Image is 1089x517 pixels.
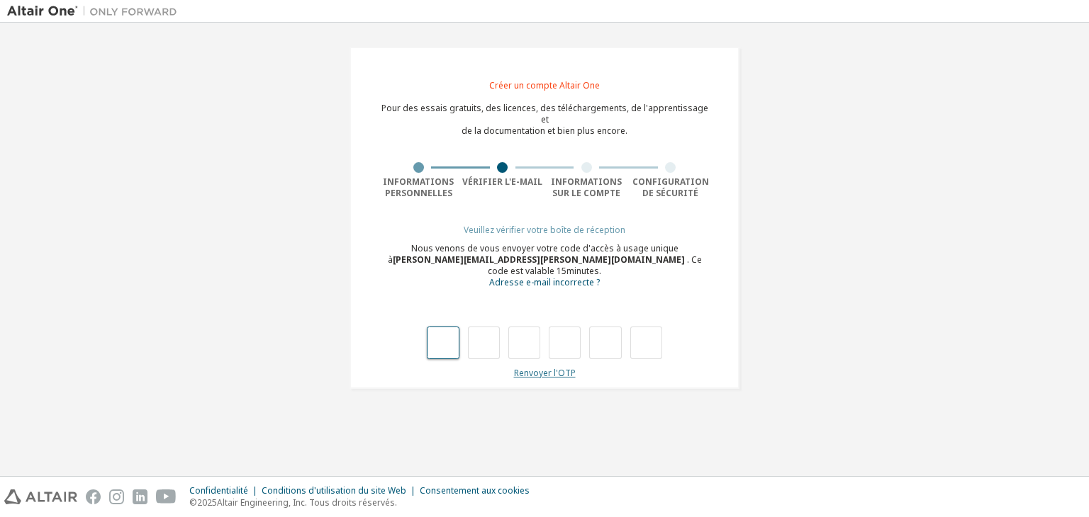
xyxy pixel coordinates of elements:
[189,496,197,509] font: ©
[488,254,702,277] font: . Ce code est valable
[464,224,625,236] font: Veuillez vérifier votre boîte de réception
[514,367,576,379] font: Renvoyer l'OTP
[262,484,406,496] font: Conditions d'utilisation du site Web
[489,276,600,288] font: Adresse e-mail incorrecte ?
[383,176,454,199] font: Informations personnelles
[4,489,77,504] img: altair_logo.svg
[462,176,542,188] font: Vérifier l'e-mail
[381,102,708,125] font: Pour des essais gratuits, des licences, des téléchargements, de l'apprentissage et
[133,489,147,504] img: linkedin.svg
[109,489,124,504] img: instagram.svg
[462,125,627,137] font: de la documentation et bien plus encore.
[217,496,397,509] font: Altair Engineering, Inc. Tous droits réservés.
[86,489,101,504] img: facebook.svg
[7,4,184,18] img: Altaïr Un
[566,265,601,277] font: minutes.
[632,176,709,199] font: Configuration de sécurité
[489,278,600,288] a: Retourner au formulaire d'inscription
[388,242,678,266] font: Nous venons de vous envoyer votre code d'accès à usage unique à
[189,484,248,496] font: Confidentialité
[156,489,177,504] img: youtube.svg
[551,176,622,199] font: Informations sur le compte
[197,496,217,509] font: 2025
[393,254,685,266] font: [PERSON_NAME][EMAIL_ADDRESS][PERSON_NAME][DOMAIN_NAME]
[557,265,566,277] font: 15
[489,79,600,91] font: Créer un compte Altair One
[420,484,530,496] font: Consentement aux cookies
